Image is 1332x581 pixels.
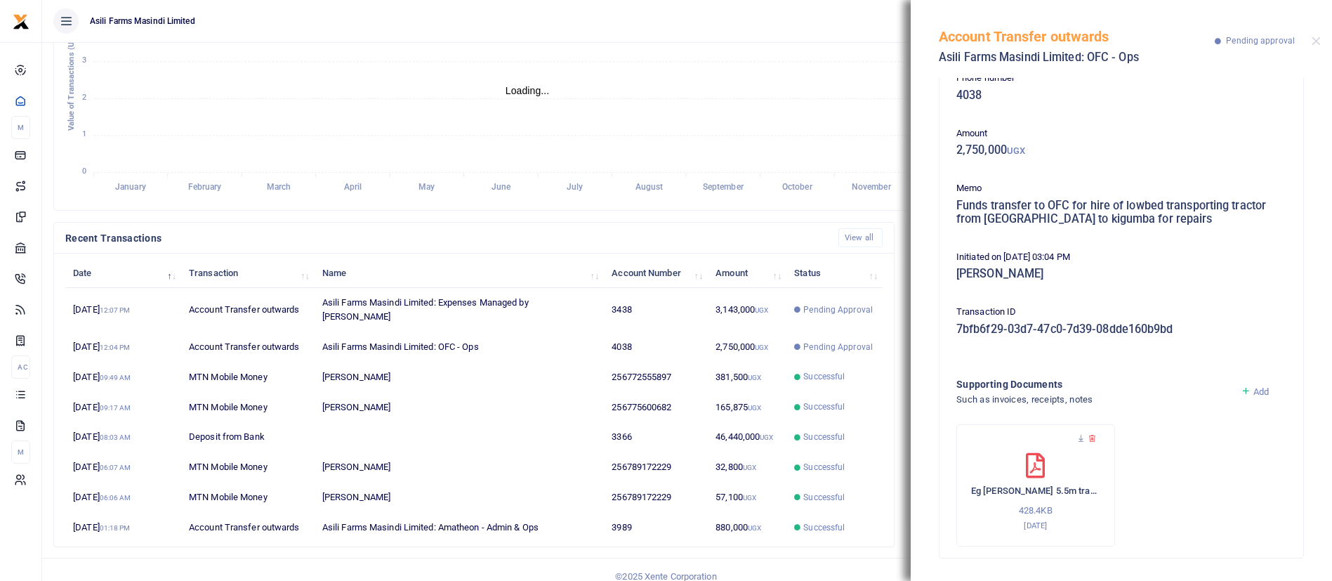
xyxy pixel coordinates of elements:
tspan: February [188,183,222,192]
span: Successful [803,461,845,474]
tspan: November [852,183,892,192]
td: [DATE] [65,288,181,332]
li: Ac [11,355,30,379]
td: Account Transfer outwards [181,288,315,332]
span: Successful [803,491,845,504]
small: UGX [748,374,761,381]
small: UGX [760,433,773,441]
span: Successful [803,400,845,413]
td: 32,800 [708,452,786,483]
td: Account Transfer outwards [181,513,315,542]
td: [DATE] [65,362,181,392]
small: 09:17 AM [100,404,131,412]
td: [DATE] [65,332,181,363]
td: Asili Farms Masindi Limited: OFC - Ops [315,332,604,363]
p: 428.4KB [971,504,1100,518]
h4: Such as invoices, receipts, notes [956,392,1229,407]
h5: 2,750,000 [956,143,1286,157]
td: 3366 [604,422,708,452]
tspan: 2 [82,93,86,102]
td: 57,100 [708,483,786,513]
tspan: August [635,183,664,192]
text: Value of Transactions (UGX ) [67,27,76,131]
h5: 7bfb6f29-03d7-47c0-7d39-08dde160b9bd [956,322,1286,337]
button: Close [1312,37,1321,46]
td: MTN Mobile Money [181,392,315,422]
td: 256772555897 [604,362,708,392]
small: UGX [748,524,761,532]
a: logo-small logo-large logo-large [13,15,29,26]
a: Add [1241,386,1270,397]
small: 06:06 AM [100,494,131,502]
td: 3,143,000 [708,288,786,332]
h4: Supporting Documents [956,377,1229,392]
tspan: June [492,183,511,192]
tspan: 1 [82,130,86,139]
td: 4038 [604,332,708,363]
tspan: April [344,183,362,192]
text: Loading... [506,85,550,96]
tspan: 3 [82,56,86,65]
tspan: September [703,183,744,192]
td: 880,000 [708,513,786,542]
h5: Funds transfer to OFC for hire of lowbed transporting tractor from [GEOGRAPHIC_DATA] to kigumba f... [956,199,1286,226]
td: 165,875 [708,392,786,422]
td: 3438 [604,288,708,332]
th: Name: activate to sort column ascending [315,258,604,288]
small: 06:07 AM [100,464,131,471]
small: 12:07 PM [100,306,131,314]
tspan: 0 [82,167,86,176]
td: [DATE] [65,452,181,483]
p: Amount [956,126,1286,141]
th: Transaction: activate to sort column ascending [181,258,315,288]
td: [DATE] [65,513,181,542]
td: Asili Farms Masindi Limited: Expenses Managed by [PERSON_NAME] [315,288,604,332]
th: Date: activate to sort column descending [65,258,181,288]
tspan: October [782,183,813,192]
td: 256775600682 [604,392,708,422]
tspan: March [267,183,291,192]
small: UGX [743,464,756,471]
p: Transaction ID [956,305,1286,320]
small: [DATE] [1024,521,1047,530]
td: [DATE] [65,422,181,452]
small: UGX [1007,145,1025,156]
td: Deposit from Bank [181,422,315,452]
tspan: May [418,183,435,192]
small: 09:49 AM [100,374,131,381]
td: 46,440,000 [708,422,786,452]
td: 2,750,000 [708,332,786,363]
a: View all [838,228,883,247]
td: MTN Mobile Money [181,362,315,392]
th: Account Number: activate to sort column ascending [604,258,708,288]
td: MTN Mobile Money [181,483,315,513]
td: [PERSON_NAME] [315,483,604,513]
td: [DATE] [65,392,181,422]
td: Asili Farms Masindi Limited: Amatheon - Admin & Ops [315,513,604,542]
td: 256789172229 [604,483,708,513]
th: Status: activate to sort column ascending [786,258,883,288]
th: Amount: activate to sort column ascending [708,258,786,288]
h5: [PERSON_NAME] [956,267,1286,281]
li: M [11,440,30,464]
td: Account Transfer outwards [181,332,315,363]
small: 12:04 PM [100,344,131,351]
td: [PERSON_NAME] [315,452,604,483]
h5: Account Transfer outwards [939,28,1215,45]
img: logo-small [13,13,29,30]
small: UGX [743,494,756,502]
span: Pending Approval [803,303,873,316]
p: Initiated on [DATE] 03:04 PM [956,250,1286,265]
span: Pending approval [1226,36,1295,46]
small: UGX [755,306,768,314]
td: 381,500 [708,362,786,392]
span: Add [1253,386,1269,397]
p: Memo [956,181,1286,196]
h6: Eg [PERSON_NAME] 5.5m tractor trsp_compressed [971,485,1100,497]
span: Successful [803,521,845,534]
span: Pending Approval [803,341,873,353]
small: UGX [755,344,768,351]
td: [PERSON_NAME] [315,362,604,392]
td: [PERSON_NAME] [315,392,604,422]
span: Successful [803,370,845,383]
